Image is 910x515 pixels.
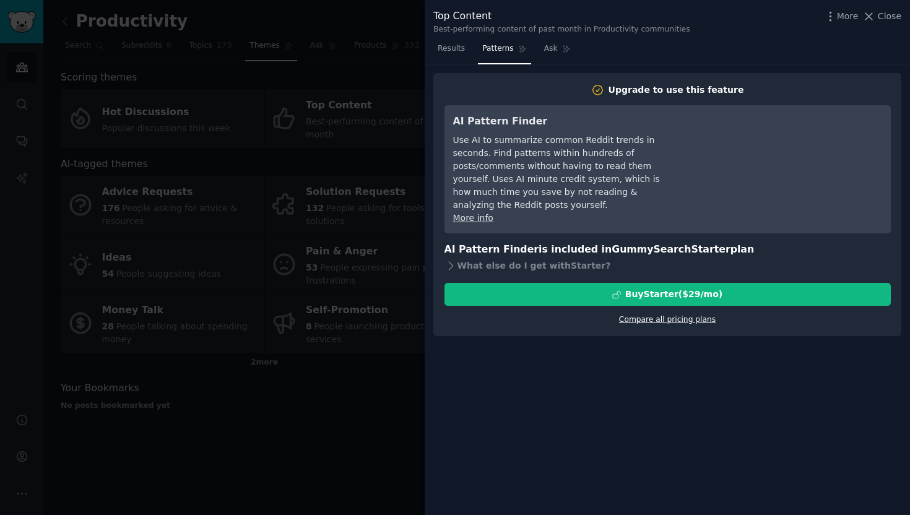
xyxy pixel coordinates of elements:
[540,39,575,64] a: Ask
[837,10,859,23] span: More
[433,24,690,35] div: Best-performing content of past month in Productivity communities
[625,288,722,301] div: Buy Starter ($ 29 /mo )
[444,257,891,274] div: What else do I get with Starter ?
[433,39,469,64] a: Results
[438,43,465,54] span: Results
[609,84,744,97] div: Upgrade to use this feature
[878,10,901,23] span: Close
[453,114,679,129] h3: AI Pattern Finder
[696,114,882,207] iframe: YouTube video player
[612,243,730,255] span: GummySearch Starter
[453,213,493,223] a: More info
[433,9,690,24] div: Top Content
[453,134,679,212] div: Use AI to summarize common Reddit trends in seconds. Find patterns within hundreds of posts/comme...
[619,315,716,324] a: Compare all pricing plans
[544,43,558,54] span: Ask
[482,43,513,54] span: Patterns
[478,39,531,64] a: Patterns
[444,283,891,306] button: BuyStarter($29/mo)
[444,242,891,257] h3: AI Pattern Finder is included in plan
[824,10,859,23] button: More
[862,10,901,23] button: Close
